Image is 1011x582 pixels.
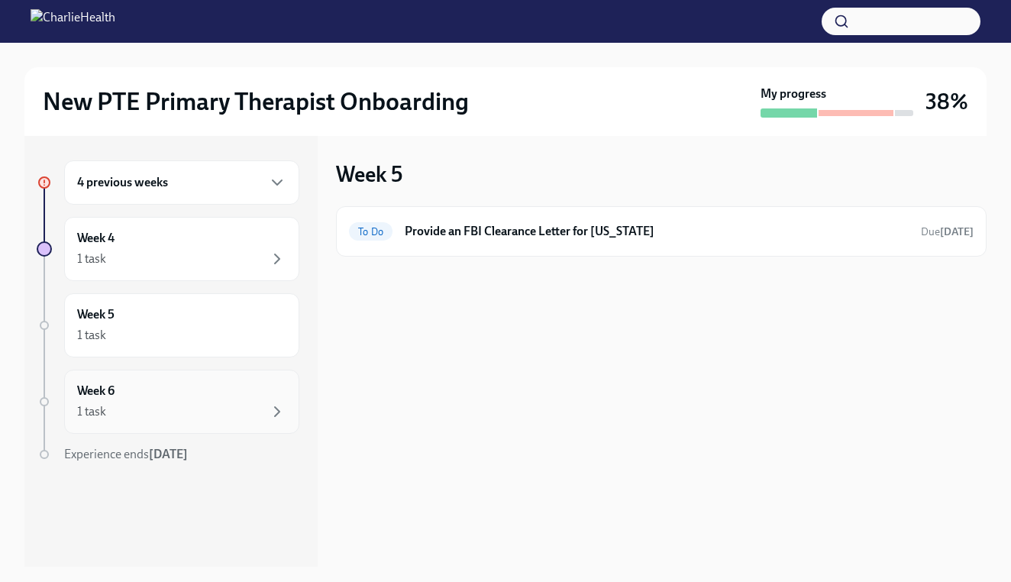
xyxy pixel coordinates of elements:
[37,217,299,281] a: Week 41 task
[761,86,826,102] strong: My progress
[336,160,402,188] h3: Week 5
[349,219,974,244] a: To DoProvide an FBI Clearance Letter for [US_STATE]Due[DATE]
[925,88,968,115] h3: 38%
[31,9,115,34] img: CharlieHealth
[405,223,909,240] h6: Provide an FBI Clearance Letter for [US_STATE]
[64,447,188,461] span: Experience ends
[43,86,469,117] h2: New PTE Primary Therapist Onboarding
[77,174,168,191] h6: 4 previous weeks
[64,160,299,205] div: 4 previous weeks
[37,293,299,357] a: Week 51 task
[77,306,115,323] h6: Week 5
[921,225,974,238] span: Due
[77,251,106,267] div: 1 task
[349,226,392,238] span: To Do
[77,230,115,247] h6: Week 4
[37,370,299,434] a: Week 61 task
[77,327,106,344] div: 1 task
[940,225,974,238] strong: [DATE]
[921,225,974,239] span: October 23rd, 2025 09:00
[77,403,106,420] div: 1 task
[77,383,115,399] h6: Week 6
[149,447,188,461] strong: [DATE]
